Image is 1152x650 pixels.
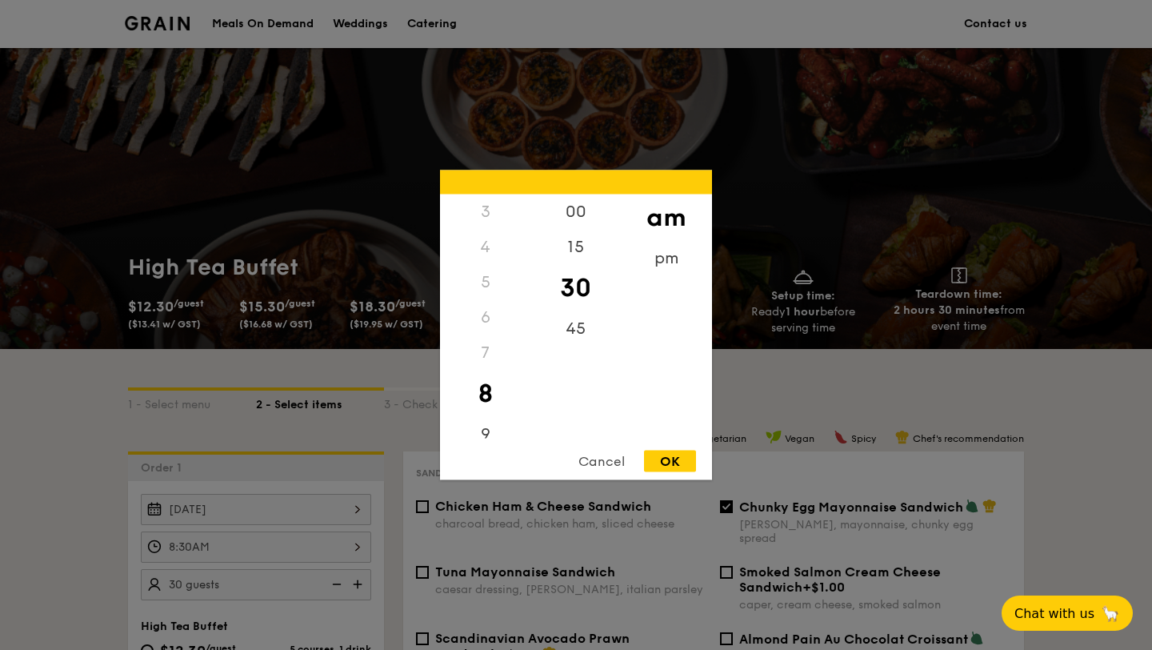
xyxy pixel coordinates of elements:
div: 15 [530,230,621,265]
div: pm [621,241,711,276]
div: 00 [530,195,621,230]
div: 3 [440,195,530,230]
div: am [621,195,711,241]
div: OK [644,451,696,472]
div: Cancel [562,451,641,472]
div: 5 [440,265,530,300]
div: 45 [530,311,621,347]
div: 9 [440,417,530,452]
div: 4 [440,230,530,265]
div: 30 [530,265,621,311]
span: 🦙 [1101,604,1120,623]
span: Chat with us [1014,606,1094,621]
button: Chat with us🦙 [1002,596,1133,631]
div: 8 [440,371,530,417]
div: 6 [440,300,530,335]
div: 7 [440,335,530,371]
